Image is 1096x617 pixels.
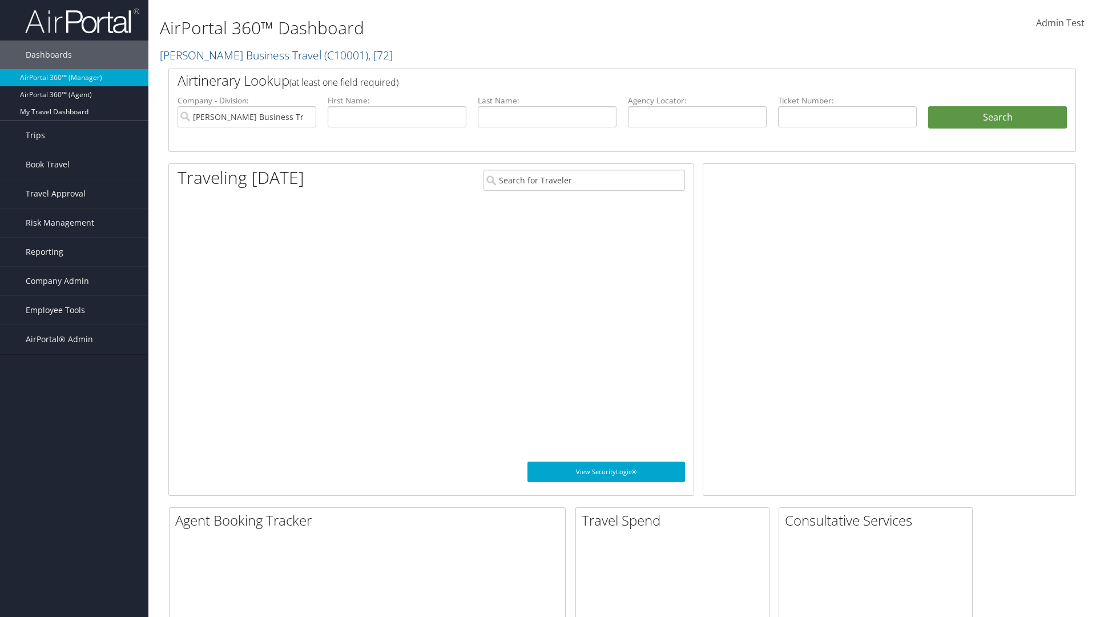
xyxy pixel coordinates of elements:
[178,95,316,106] label: Company - Division:
[160,47,393,63] a: [PERSON_NAME] Business Travel
[178,166,304,190] h1: Traveling [DATE]
[328,95,466,106] label: First Name:
[289,76,398,89] span: (at least one field required)
[527,462,685,482] a: View SecurityLogic®
[175,511,565,530] h2: Agent Booking Tracker
[368,47,393,63] span: , [ 72 ]
[483,170,685,191] input: Search for Traveler
[1036,17,1085,29] span: Admin Test
[25,7,139,34] img: airportal-logo.png
[26,179,86,208] span: Travel Approval
[478,95,616,106] label: Last Name:
[26,41,72,69] span: Dashboards
[778,95,917,106] label: Ticket Number:
[628,95,767,106] label: Agency Locator:
[26,267,89,295] span: Company Admin
[160,16,776,40] h1: AirPortal 360™ Dashboard
[785,511,972,530] h2: Consultative Services
[582,511,769,530] h2: Travel Spend
[26,325,93,354] span: AirPortal® Admin
[178,71,992,90] h2: Airtinerary Lookup
[928,106,1067,129] button: Search
[26,150,70,179] span: Book Travel
[26,209,94,237] span: Risk Management
[26,296,85,324] span: Employee Tools
[324,47,368,63] span: ( C10001 )
[1036,6,1085,41] a: Admin Test
[26,238,63,266] span: Reporting
[26,121,45,150] span: Trips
